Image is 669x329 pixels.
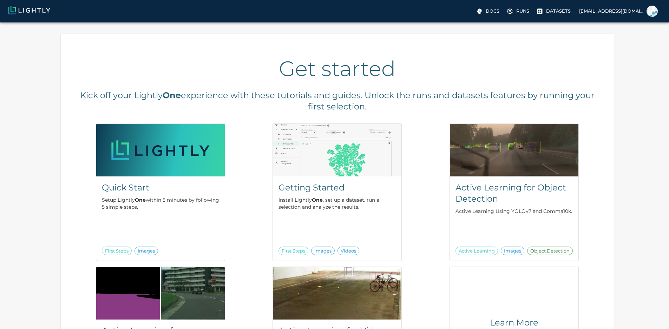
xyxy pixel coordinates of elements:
b: One [163,90,181,100]
img: Active Learning for Videos [273,267,401,320]
span: First Steps [279,248,308,255]
p: Docs [486,8,499,14]
img: Lightly [8,6,50,14]
a: Please complete one of our getting started guides to active the full UI [505,6,532,17]
span: Active Learning [456,248,498,255]
span: Object Detection [527,248,572,255]
span: Images [135,248,158,255]
p: [EMAIL_ADDRESS][DOMAIN_NAME] [579,8,644,14]
b: One [135,197,146,203]
label: [EMAIL_ADDRESS][DOMAIN_NAME]Zhaohai Ding [576,4,661,19]
p: Datasets [546,8,571,14]
img: Active Learning for Object Detection [450,124,578,176]
b: One [312,197,323,203]
span: Videos [338,248,359,255]
h2: Get started [75,56,599,81]
h5: Getting Started [278,182,396,193]
span: First Steps [102,248,131,255]
h5: Quick Start [102,182,219,193]
img: Getting Started [273,124,401,176]
h5: Learn More [467,317,562,328]
p: Setup Lightly within 5 minutes by following 5 simple steps. [102,196,219,210]
a: Please complete one of our getting started guides to active the full UI [535,6,573,17]
h5: Active Learning for Object Detection [455,182,573,204]
span: Images [501,248,524,255]
img: Zhaohai Ding [647,6,658,17]
img: Quick Start [96,124,225,176]
p: Active Learning Using YOLOv7 and Comma10k. [455,208,573,215]
p: Runs [516,8,529,14]
span: Images [311,248,334,255]
img: Active Learning for Semantic Segmentation [96,267,225,320]
label: Docs [474,6,502,17]
h5: Kick off your Lightly experience with these tutorials and guides. Unlock the runs and datasets fe... [75,90,599,112]
p: Install Lightly , set up a dataset, run a selection and analyze the results. [278,196,396,210]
